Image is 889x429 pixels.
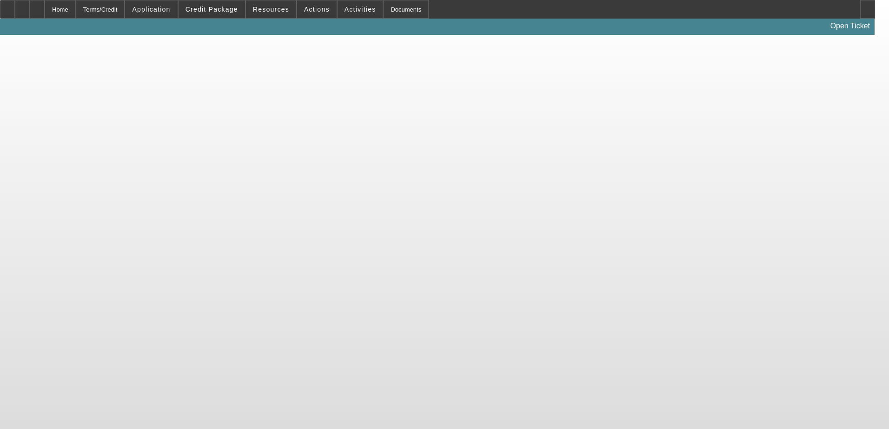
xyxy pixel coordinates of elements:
button: Resources [246,0,296,18]
button: Activities [338,0,383,18]
span: Application [132,6,170,13]
span: Credit Package [186,6,238,13]
span: Actions [304,6,330,13]
span: Activities [345,6,376,13]
button: Application [125,0,177,18]
button: Actions [297,0,337,18]
button: Credit Package [179,0,245,18]
span: Resources [253,6,289,13]
a: Open Ticket [827,18,874,34]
